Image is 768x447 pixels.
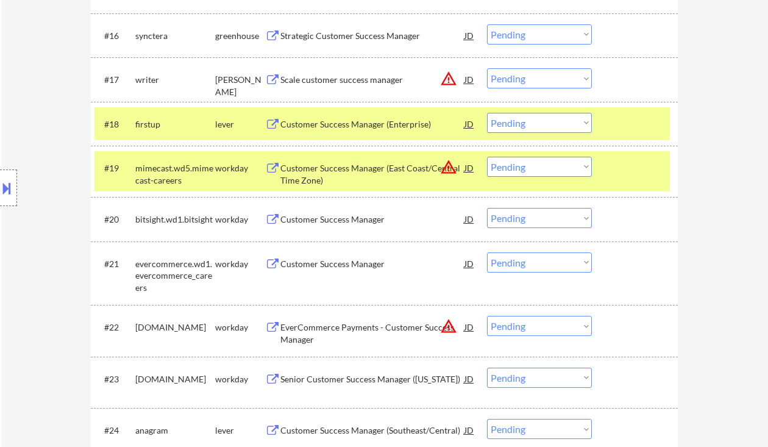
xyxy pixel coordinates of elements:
[463,419,475,441] div: JD
[215,424,265,437] div: lever
[215,373,265,385] div: workday
[463,208,475,230] div: JD
[135,74,215,86] div: writer
[280,30,464,42] div: Strategic Customer Success Manager
[215,30,265,42] div: greenhouse
[135,321,215,334] div: [DOMAIN_NAME]
[280,373,464,385] div: Senior Customer Success Manager ([US_STATE])
[440,70,457,87] button: warning_amber
[104,373,126,385] div: #23
[104,321,126,334] div: #22
[463,68,475,90] div: JD
[280,424,464,437] div: Customer Success Manager (Southeast/Central)
[463,157,475,179] div: JD
[280,321,464,345] div: EverCommerce Payments - Customer Success Manager
[215,74,265,98] div: [PERSON_NAME]
[463,252,475,274] div: JD
[135,424,215,437] div: anagram
[280,213,464,226] div: Customer Success Manager
[135,30,215,42] div: synctera
[215,213,265,226] div: workday
[104,74,126,86] div: #17
[440,159,457,176] button: warning_amber
[215,321,265,334] div: workday
[463,368,475,390] div: JD
[440,318,457,335] button: warning_amber
[104,424,126,437] div: #24
[463,113,475,135] div: JD
[215,258,265,270] div: workday
[280,258,464,270] div: Customer Success Manager
[463,24,475,46] div: JD
[215,118,265,131] div: lever
[215,162,265,174] div: workday
[104,30,126,42] div: #16
[463,316,475,338] div: JD
[135,373,215,385] div: [DOMAIN_NAME]
[280,74,464,86] div: Scale customer success manager
[280,162,464,186] div: Customer Success Manager (East Coast/Central Time Zone)
[280,118,464,131] div: Customer Success Manager (Enterprise)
